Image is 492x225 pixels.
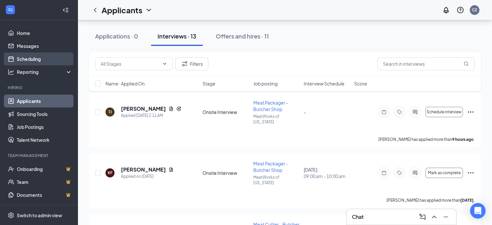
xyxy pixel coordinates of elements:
a: Scheduling [17,52,72,65]
svg: Ellipses [467,108,475,116]
svg: Reapply [176,106,181,111]
span: Score [354,80,367,87]
svg: ChevronDown [145,6,153,14]
b: [DATE] [460,198,474,203]
h3: Chat [352,213,364,220]
span: Mark as complete [428,171,460,175]
div: CZ [472,7,477,13]
p: [PERSON_NAME] has applied more than . [387,197,475,203]
span: Job posting [253,80,277,87]
a: DocumentsCrown [17,188,72,201]
span: Meat Packager - Butcher Shop [253,100,288,112]
svg: Settings [8,212,14,219]
span: Interview Schedule [304,80,344,87]
h5: [PERSON_NAME] [121,166,166,173]
button: Filter Filters [175,57,208,70]
svg: Document [169,106,174,111]
h1: Applicants [102,5,142,16]
div: Open Intercom Messenger [470,203,486,219]
svg: ComposeMessage [419,213,426,221]
a: Messages [17,39,72,52]
svg: WorkstreamLogo [7,6,14,13]
a: OnboardingCrown [17,163,72,175]
div: Interviews · 13 [158,32,196,40]
div: Offers and hires · 11 [216,32,269,40]
svg: Ellipses [467,169,475,177]
button: Mark as complete [425,168,463,178]
span: Name · Applied On [105,80,145,87]
svg: ChevronLeft [91,6,99,14]
p: [PERSON_NAME] has applied more than . [378,137,475,142]
svg: Minimize [442,213,450,221]
a: TeamCrown [17,175,72,188]
div: Applications · 0 [95,32,138,40]
button: ChevronUp [429,212,439,222]
p: MeatWorks of [US_STATE] [253,114,300,125]
b: 9 hours ago [452,137,474,142]
a: SurveysCrown [17,201,72,214]
div: KF [108,170,113,175]
span: Meat Packager - Butcher Shop [253,161,288,173]
svg: Notifications [442,6,450,14]
span: Stage [202,80,215,87]
div: Onsite Interview [202,170,249,176]
div: Switch to admin view [17,212,62,219]
div: Applied on [DATE] [121,173,174,180]
svg: QuestionInfo [456,6,464,14]
button: Minimize [441,212,451,222]
span: Schedule interview [427,110,462,114]
svg: Note [380,109,388,115]
svg: Collapse [62,7,69,13]
p: MeatWorks of [US_STATE] [253,174,300,186]
svg: ActiveChat [411,109,419,115]
a: Home [17,27,72,39]
div: Onsite Interview [202,109,249,115]
svg: MagnifyingGlass [464,61,469,66]
div: [DATE] [304,166,350,179]
svg: Analysis [8,69,14,75]
a: Job Postings [17,120,72,133]
span: 09:00 am - 10:00 am [304,173,350,179]
svg: ChevronUp [430,213,438,221]
a: Applicants [17,95,72,107]
svg: Tag [396,170,403,175]
svg: ChevronDown [162,61,167,66]
svg: Filter [181,60,189,68]
div: Reporting [17,69,72,75]
div: Hiring [8,85,71,90]
svg: Document [169,167,174,172]
div: Applied [DATE] 2:11 AM [121,112,181,119]
span: - [304,109,306,115]
input: Search in interviews [377,57,475,70]
a: Talent Network [17,133,72,146]
svg: Note [380,170,388,175]
button: Schedule interview [425,107,463,117]
svg: ActiveChat [411,170,419,175]
h5: [PERSON_NAME] [121,105,166,112]
svg: Tag [396,109,403,115]
input: All Stages [101,60,159,67]
div: Team Management [8,153,71,158]
a: Sourcing Tools [17,107,72,120]
button: ComposeMessage [417,212,428,222]
div: TJ [108,109,112,115]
